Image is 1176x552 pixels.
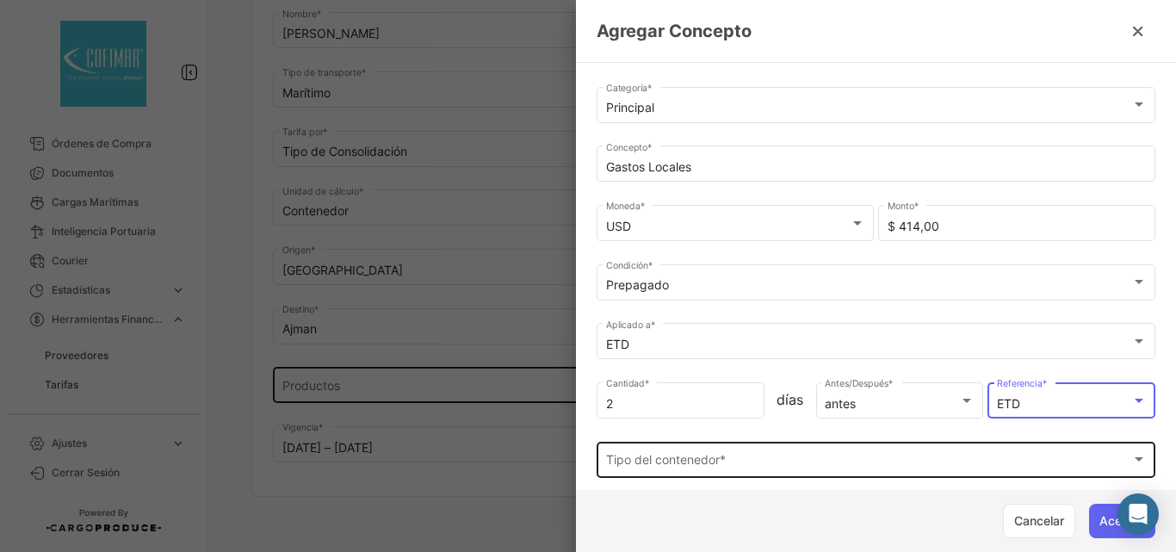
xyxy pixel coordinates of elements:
[606,456,1131,470] span: Tipo del contenedor *
[769,391,812,427] span: días
[1089,504,1155,538] button: Aceptar
[1003,504,1075,538] button: Cancelar
[606,337,629,351] mat-select-trigger: ETD
[1117,493,1159,535] div: Abrir Intercom Messenger
[997,396,1020,411] mat-select-trigger: ETD
[606,219,631,233] mat-select-trigger: USD
[597,19,752,43] h3: Agregar Concepto
[825,396,856,411] mat-select-trigger: antes
[606,100,654,115] mat-select-trigger: Principal
[606,277,669,292] mat-select-trigger: Prepagado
